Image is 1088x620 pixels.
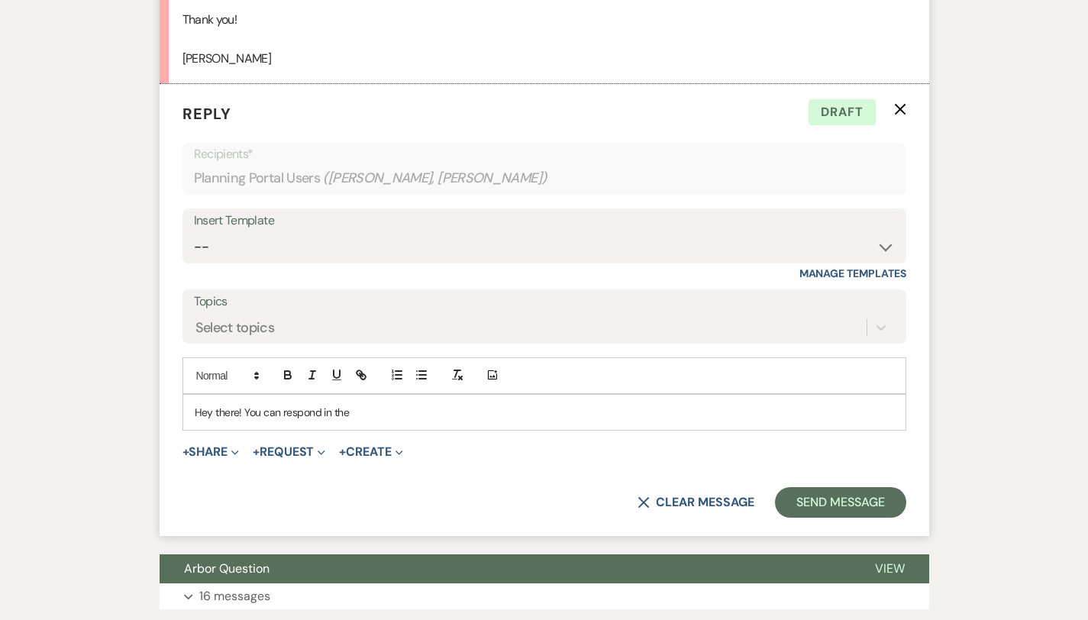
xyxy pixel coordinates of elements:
[809,99,876,125] span: Draft
[184,560,270,576] span: Arbor Question
[182,446,189,458] span: +
[799,266,906,280] a: Manage Templates
[195,317,275,337] div: Select topics
[194,291,895,313] label: Topics
[195,404,894,421] p: Hey there! You can respond in the
[160,554,851,583] button: Arbor Question
[194,163,895,193] div: Planning Portal Users
[199,586,270,606] p: 16 messages
[194,144,895,164] p: Recipients*
[339,446,402,458] button: Create
[253,446,260,458] span: +
[253,446,325,458] button: Request
[182,10,906,30] p: Thank you!
[160,583,929,609] button: 16 messages
[182,104,231,124] span: Reply
[182,446,240,458] button: Share
[339,446,346,458] span: +
[323,168,547,189] span: ( [PERSON_NAME], [PERSON_NAME] )
[638,496,754,509] button: Clear message
[875,560,905,576] span: View
[851,554,929,583] button: View
[182,49,906,69] p: [PERSON_NAME]
[775,487,906,518] button: Send Message
[194,210,895,232] div: Insert Template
